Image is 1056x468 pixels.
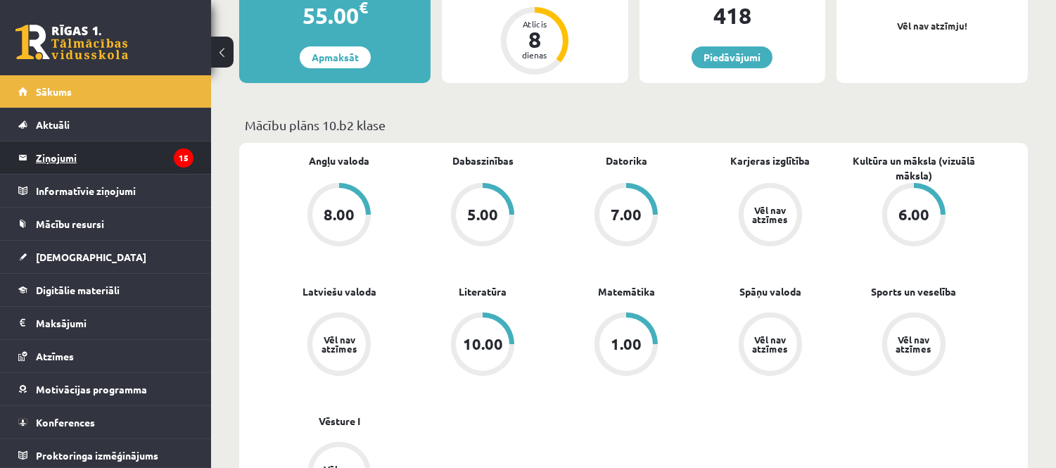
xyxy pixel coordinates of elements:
span: Mācību resursi [36,217,104,230]
div: Vēl nav atzīmes [751,335,790,353]
a: Literatūra [459,284,507,299]
div: Atlicis [514,20,556,28]
a: Kultūra un māksla (vizuālā māksla) [842,153,986,183]
a: Vēl nav atzīmes [699,312,842,379]
div: Vēl nav atzīmes [751,205,790,224]
a: Konferences [18,406,193,438]
a: 7.00 [554,183,698,249]
span: [DEMOGRAPHIC_DATA] [36,251,146,263]
div: 8.00 [324,207,355,222]
div: 1.00 [611,336,642,352]
p: Vēl nav atzīmju! [844,19,1021,33]
span: Motivācijas programma [36,383,147,396]
a: 8.00 [267,183,411,249]
div: 10.00 [463,336,503,352]
a: 10.00 [411,312,554,379]
a: Vēsture I [319,414,360,429]
a: Piedāvājumi [692,46,772,68]
a: 6.00 [842,183,986,249]
div: dienas [514,51,556,59]
a: Aktuāli [18,108,193,141]
a: Karjeras izglītība [730,153,810,168]
span: Konferences [36,416,95,429]
a: Apmaksāt [300,46,371,68]
legend: Ziņojumi [36,141,193,174]
div: Vēl nav atzīmes [319,335,359,353]
a: Digitālie materiāli [18,274,193,306]
a: Rīgas 1. Tālmācības vidusskola [15,25,128,60]
a: Mācību resursi [18,208,193,240]
a: Atzīmes [18,340,193,372]
a: Vēl nav atzīmes [267,312,411,379]
div: 7.00 [611,207,642,222]
a: Vēl nav atzīmes [842,312,986,379]
a: Informatīvie ziņojumi [18,175,193,207]
span: Sākums [36,85,72,98]
div: 6.00 [898,207,929,222]
div: Vēl nav atzīmes [894,335,934,353]
a: Sports un veselība [871,284,956,299]
a: Matemātika [598,284,655,299]
legend: Informatīvie ziņojumi [36,175,193,207]
div: 8 [514,28,556,51]
a: Angļu valoda [309,153,369,168]
a: Datorika [606,153,647,168]
span: Proktoringa izmēģinājums [36,449,158,462]
a: 5.00 [411,183,554,249]
a: 1.00 [554,312,698,379]
a: Motivācijas programma [18,373,193,405]
i: 15 [174,148,193,167]
p: Mācību plāns 10.b2 klase [245,115,1022,134]
a: Dabaszinības [452,153,514,168]
span: Aktuāli [36,118,70,131]
a: [DEMOGRAPHIC_DATA] [18,241,193,273]
a: Vēl nav atzīmes [699,183,842,249]
span: Atzīmes [36,350,74,362]
span: Digitālie materiāli [36,284,120,296]
legend: Maksājumi [36,307,193,339]
a: Spāņu valoda [739,284,801,299]
a: Ziņojumi15 [18,141,193,174]
a: Maksājumi [18,307,193,339]
a: Sākums [18,75,193,108]
a: Latviešu valoda [303,284,376,299]
div: 5.00 [467,207,498,222]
